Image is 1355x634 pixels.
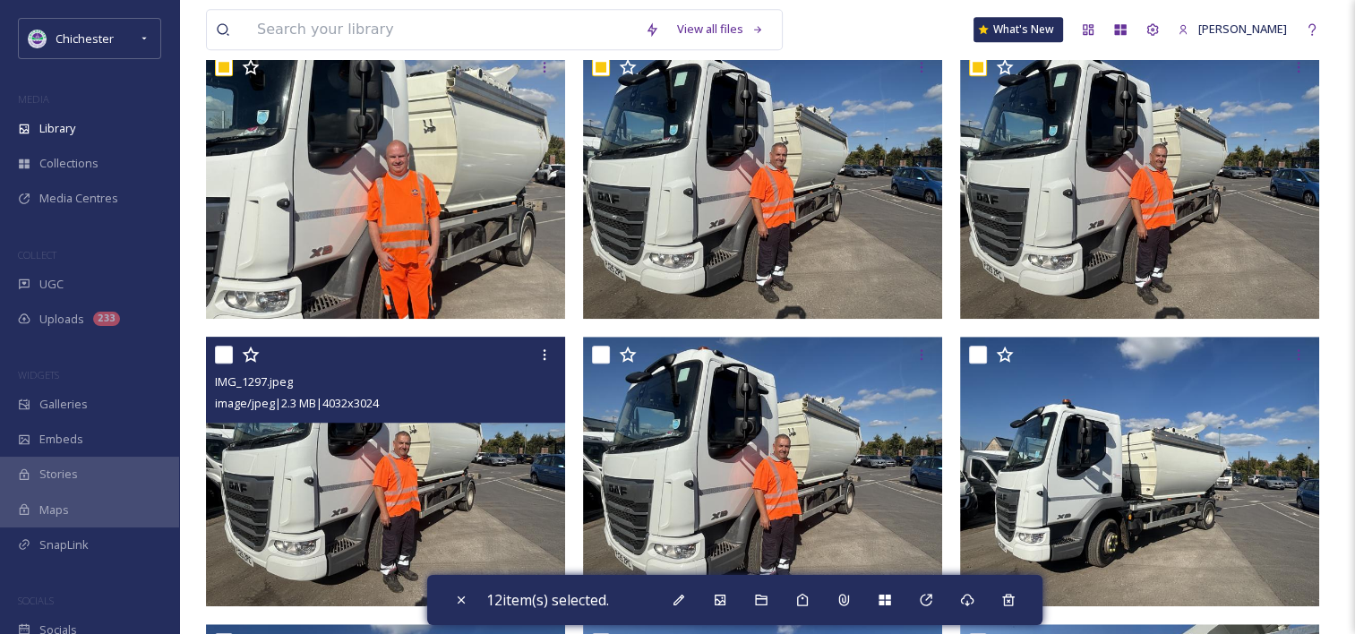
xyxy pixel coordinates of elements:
[668,12,773,47] a: View all files
[206,337,565,606] img: IMG_1297.jpeg
[1169,12,1296,47] a: [PERSON_NAME]
[215,373,293,390] span: IMG_1297.jpeg
[18,92,49,106] span: MEDIA
[39,311,84,328] span: Uploads
[56,30,114,47] span: Chichester
[39,501,69,518] span: Maps
[1198,21,1287,37] span: [PERSON_NAME]
[39,276,64,293] span: UGC
[18,594,54,607] span: SOCIALS
[960,49,1319,319] img: IMG_1296.jpeg
[29,30,47,47] img: Logo_of_Chichester_District_Council.png
[960,337,1319,606] img: IMG_1299.jpeg
[39,120,75,137] span: Library
[583,49,942,319] img: IMG_1295.jpeg
[93,312,120,326] div: 233
[973,17,1063,42] a: What's New
[39,536,89,553] span: SnapLink
[248,10,636,49] input: Search your library
[206,49,565,319] img: IMG_1294.jpeg
[215,395,379,411] span: image/jpeg | 2.3 MB | 4032 x 3024
[39,466,78,483] span: Stories
[18,248,56,261] span: COLLECT
[39,190,118,207] span: Media Centres
[583,337,942,606] img: IMG_1298.jpeg
[486,590,609,610] span: 12 item(s) selected.
[39,396,88,413] span: Galleries
[18,368,59,381] span: WIDGETS
[39,155,99,172] span: Collections
[39,431,83,448] span: Embeds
